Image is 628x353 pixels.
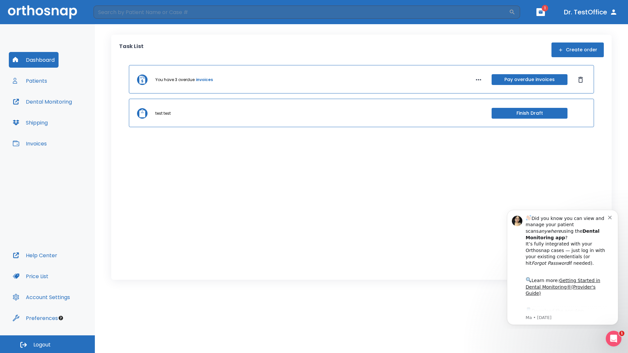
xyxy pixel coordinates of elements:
[542,5,548,11] span: 1
[9,73,51,89] button: Patients
[28,104,87,116] a: App Store
[606,331,621,346] iframe: Intercom live chat
[8,5,77,19] img: Orthosnap
[551,42,604,57] button: Create order
[33,341,51,348] span: Logout
[575,75,586,85] button: Dismiss
[155,77,195,83] p: You have 3 overdue
[9,310,62,326] button: Preferences
[94,6,509,19] input: Search by Patient Name or Case #
[9,115,52,130] button: Shipping
[9,247,61,263] button: Help Center
[196,77,213,83] a: invoices
[492,74,567,85] button: Pay overdue invoices
[111,10,116,15] button: Dismiss notification
[28,111,111,117] p: Message from Ma, sent 7w ago
[9,52,59,68] button: Dashboard
[561,6,620,18] button: Dr. TestOffice
[497,204,628,329] iframe: Intercom notifications message
[119,42,144,57] p: Task List
[9,94,76,109] button: Dental Monitoring
[155,110,171,116] p: test test
[9,136,51,151] button: Invoices
[28,103,111,136] div: Download the app: | ​ Let us know if you need help getting started!
[619,331,624,336] span: 1
[58,315,64,321] div: Tooltip anchor
[9,289,74,305] button: Account Settings
[492,108,567,119] button: Finish Draft
[9,268,52,284] button: Price List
